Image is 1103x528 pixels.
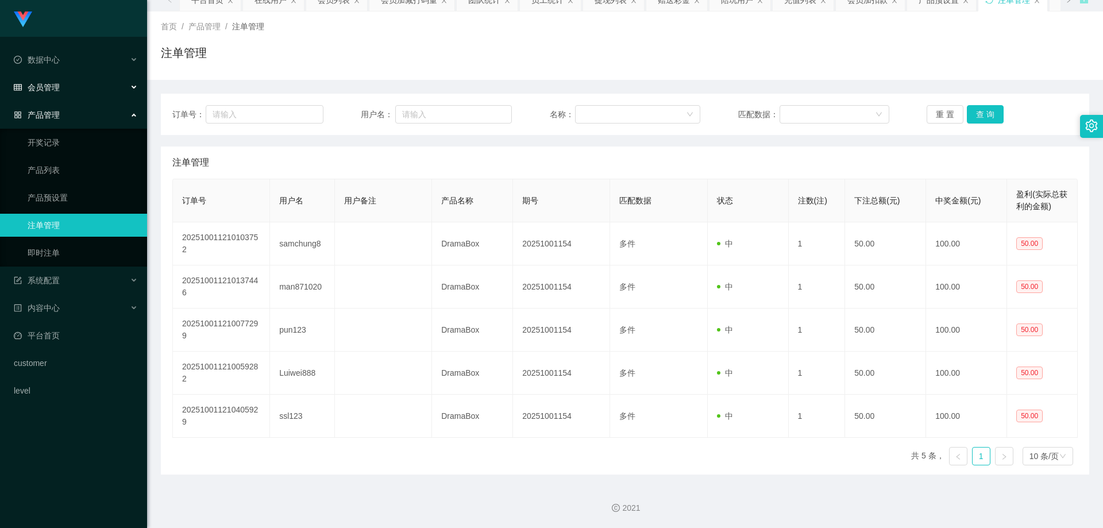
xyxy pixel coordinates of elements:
[717,325,733,334] span: 中
[717,368,733,377] span: 中
[361,109,395,121] span: 用户名：
[173,265,270,309] td: 202510011210137446
[967,105,1004,124] button: 查 询
[270,395,335,438] td: ssl123
[845,222,926,265] td: 50.00
[798,196,827,205] span: 注数(注)
[14,324,138,347] a: 图标: dashboard平台首页
[182,22,184,31] span: /
[687,111,693,119] i: 图标: down
[173,222,270,265] td: 202510011210103752
[1016,237,1043,250] span: 50.00
[14,11,32,28] img: logo.9652507e.png
[173,309,270,352] td: 202510011210077299
[513,395,610,438] td: 20251001154
[619,239,635,248] span: 多件
[1016,410,1043,422] span: 50.00
[270,309,335,352] td: pun123
[1016,323,1043,336] span: 50.00
[789,309,846,352] td: 1
[926,395,1007,438] td: 100.00
[789,352,846,395] td: 1
[619,325,635,334] span: 多件
[432,265,513,309] td: DramaBox
[717,282,733,291] span: 中
[432,395,513,438] td: DramaBox
[612,504,620,512] i: 图标: copyright
[619,368,635,377] span: 多件
[717,411,733,421] span: 中
[14,111,22,119] i: 图标: appstore-o
[28,159,138,182] a: 产品列表
[513,265,610,309] td: 20251001154
[1016,280,1043,293] span: 50.00
[14,56,22,64] i: 图标: check-circle-o
[1085,120,1098,132] i: 图标: setting
[432,352,513,395] td: DramaBox
[926,352,1007,395] td: 100.00
[522,196,538,205] span: 期号
[949,447,967,465] li: 上一页
[973,448,990,465] a: 1
[619,196,651,205] span: 匹配数据
[1001,453,1008,460] i: 图标: right
[14,55,60,64] span: 数据中心
[14,276,60,285] span: 系统配置
[619,411,635,421] span: 多件
[270,222,335,265] td: samchung8
[550,109,575,121] span: 名称：
[927,105,963,124] button: 重 置
[161,22,177,31] span: 首页
[926,309,1007,352] td: 100.00
[1016,190,1067,211] span: 盈利(实际总获利的金额)
[14,304,22,312] i: 图标: profile
[270,352,335,395] td: Luiwei888
[738,109,780,121] span: 匹配数据：
[995,447,1013,465] li: 下一页
[14,83,60,92] span: 会员管理
[14,110,60,120] span: 产品管理
[270,265,335,309] td: man871020
[225,22,227,31] span: /
[28,241,138,264] a: 即时注单
[172,109,206,121] span: 订单号：
[876,111,882,119] i: 图标: down
[935,196,981,205] span: 中奖金额(元)
[854,196,900,205] span: 下注总额(元)
[845,352,926,395] td: 50.00
[173,395,270,438] td: 202510011210405929
[926,222,1007,265] td: 100.00
[513,352,610,395] td: 20251001154
[188,22,221,31] span: 产品管理
[28,186,138,209] a: 产品预设置
[14,352,138,375] a: customer
[513,309,610,352] td: 20251001154
[955,453,962,460] i: 图标: left
[1029,448,1059,465] div: 10 条/页
[182,196,206,205] span: 订单号
[156,502,1094,514] div: 2021
[717,196,733,205] span: 状态
[14,303,60,313] span: 内容中心
[619,282,635,291] span: 多件
[1016,367,1043,379] span: 50.00
[717,239,733,248] span: 中
[441,196,473,205] span: 产品名称
[789,222,846,265] td: 1
[789,395,846,438] td: 1
[28,131,138,154] a: 开奖记录
[28,214,138,237] a: 注单管理
[14,83,22,91] i: 图标: table
[14,276,22,284] i: 图标: form
[161,44,207,61] h1: 注单管理
[14,379,138,402] a: level
[926,265,1007,309] td: 100.00
[911,447,944,465] li: 共 5 条，
[845,265,926,309] td: 50.00
[432,222,513,265] td: DramaBox
[395,105,512,124] input: 请输入
[344,196,376,205] span: 用户备注
[172,156,209,169] span: 注单管理
[173,352,270,395] td: 202510011210059282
